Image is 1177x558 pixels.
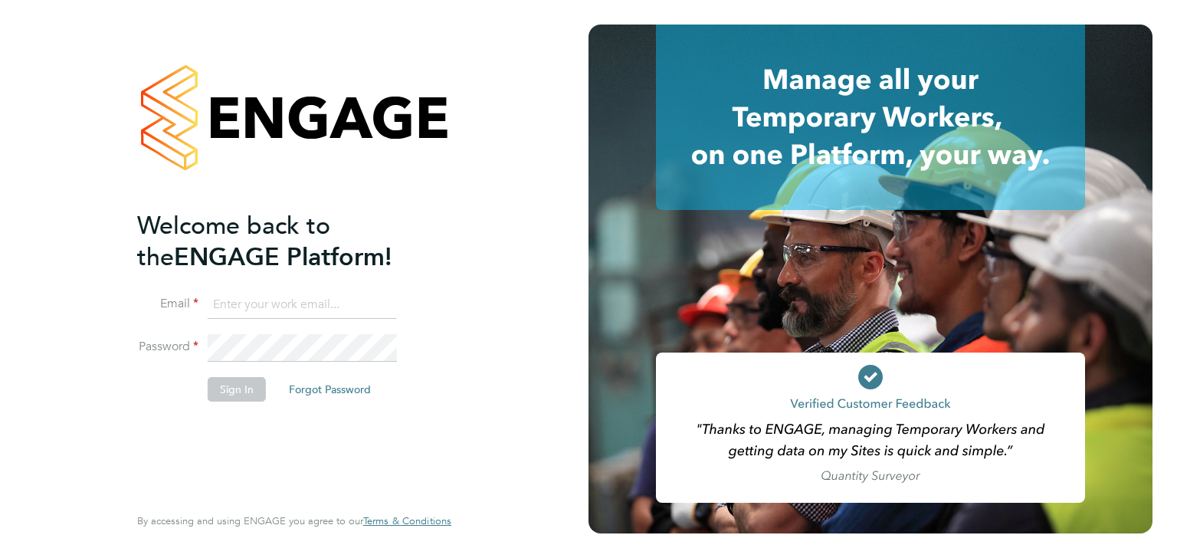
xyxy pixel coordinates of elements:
span: Welcome back to the [137,211,330,272]
h2: ENGAGE Platform! [137,210,436,273]
button: Forgot Password [277,377,383,402]
span: By accessing and using ENGAGE you agree to our [137,514,451,527]
button: Sign In [208,377,266,402]
span: Terms & Conditions [363,514,451,527]
a: Terms & Conditions [363,515,451,527]
label: Password [137,339,198,355]
input: Enter your work email... [208,291,397,319]
label: Email [137,296,198,312]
